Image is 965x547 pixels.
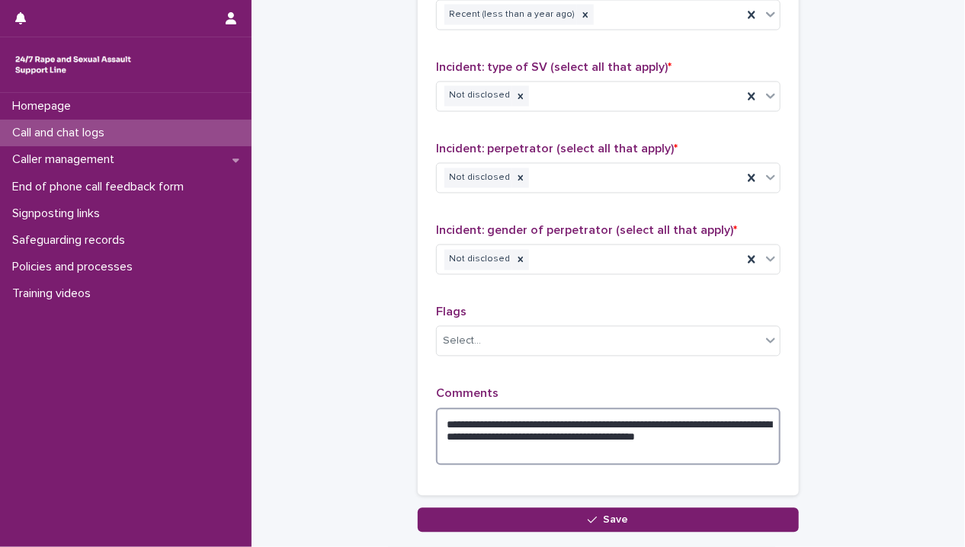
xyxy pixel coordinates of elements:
[444,86,512,107] div: Not disclosed
[436,143,678,155] span: Incident: perpetrator (select all that apply)
[418,508,799,533] button: Save
[436,388,499,400] span: Comments
[6,233,137,248] p: Safeguarding records
[12,50,134,80] img: rhQMoQhaT3yELyF149Cw
[6,99,83,114] p: Homepage
[444,250,512,270] div: Not disclosed
[604,515,629,526] span: Save
[436,306,466,318] span: Flags
[444,168,512,189] div: Not disclosed
[443,334,481,350] div: Select...
[6,206,112,221] p: Signposting links
[444,5,577,25] div: Recent (less than a year ago)
[436,225,737,237] span: Incident: gender of perpetrator (select all that apply)
[6,152,127,167] p: Caller management
[436,62,672,74] span: Incident: type of SV (select all that apply)
[6,260,145,274] p: Policies and processes
[6,126,117,140] p: Call and chat logs
[6,286,103,301] p: Training videos
[6,180,196,194] p: End of phone call feedback form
